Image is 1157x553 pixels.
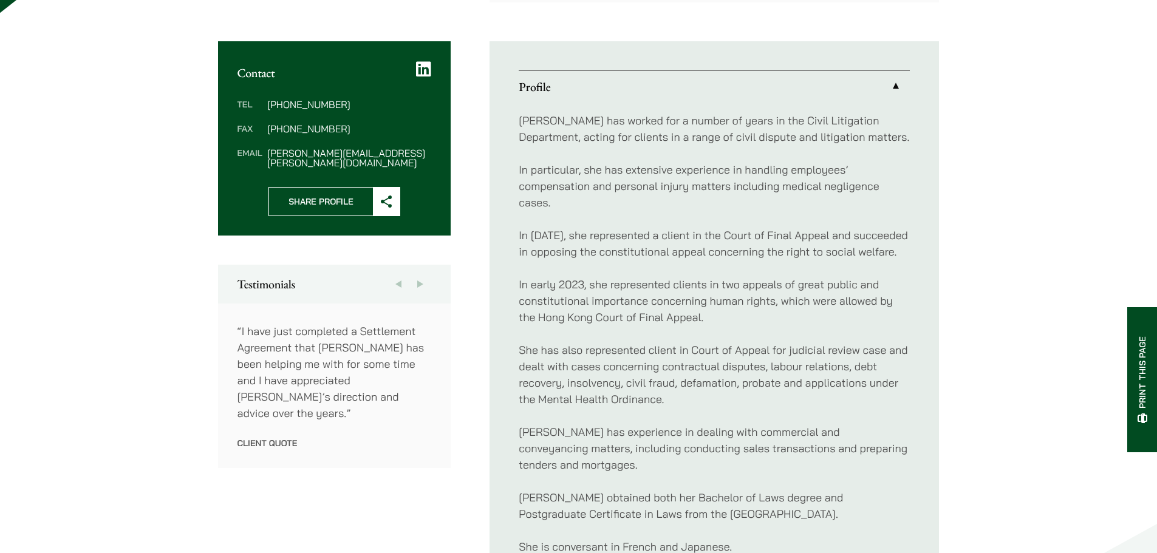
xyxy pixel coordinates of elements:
h2: Testimonials [237,277,432,291]
dt: Fax [237,124,262,148]
dt: Tel [237,100,262,124]
p: [PERSON_NAME] has worked for a number of years in the Civil Litigation Department, acting for cli... [519,112,910,145]
p: [PERSON_NAME] obtained both her Bachelor of Laws degree and Postgraduate Certificate in Laws from... [519,489,910,522]
span: Share Profile [269,188,373,215]
dd: [PHONE_NUMBER] [267,124,431,134]
dd: [PERSON_NAME][EMAIL_ADDRESS][PERSON_NAME][DOMAIN_NAME] [267,148,431,168]
p: She has also represented client in Court of Appeal for judicial review case and dealt with cases ... [519,342,910,407]
p: Client Quote [237,438,432,449]
button: Previous [387,265,409,304]
p: In early 2023, she represented clients in two appeals of great public and constitutional importan... [519,276,910,325]
dt: Email [237,148,262,168]
p: In particular, she has extensive experience in handling employees’ compensation and personal inju... [519,161,910,211]
a: Profile [519,71,910,103]
p: “I have just completed a Settlement Agreement that [PERSON_NAME] has been helping me with for som... [237,323,432,421]
h2: Contact [237,66,432,80]
p: In [DATE], she represented a client in the Court of Final Appeal and succeeded in opposing the co... [519,227,910,260]
a: LinkedIn [416,61,431,78]
dd: [PHONE_NUMBER] [267,100,431,109]
button: Share Profile [268,187,400,216]
button: Next [409,265,431,304]
p: [PERSON_NAME] has experience in dealing with commercial and conveyancing matters, including condu... [519,424,910,473]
